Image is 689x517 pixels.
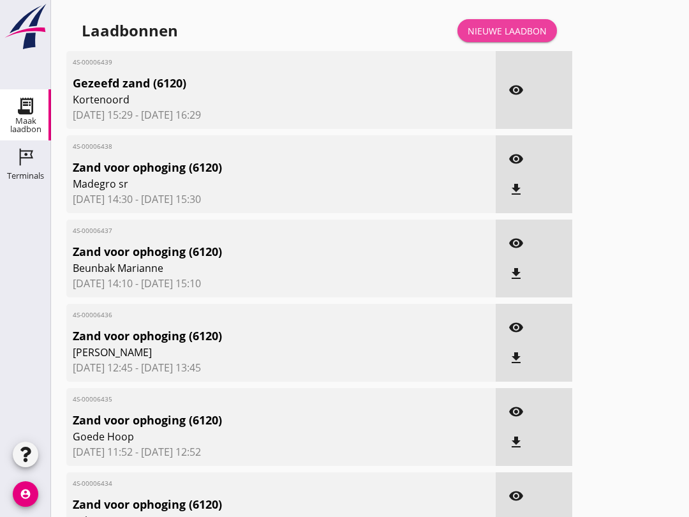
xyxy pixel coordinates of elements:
span: Beunbak Marianne [73,260,420,276]
span: [DATE] 11:52 - [DATE] 12:52 [73,444,489,460]
span: Zand voor ophoging (6120) [73,243,420,260]
i: file_download [508,182,524,197]
span: [DATE] 14:30 - [DATE] 15:30 [73,191,489,207]
i: visibility [508,488,524,504]
span: Goede Hoop [73,429,420,444]
i: file_download [508,350,524,366]
span: 4S-00006435 [73,394,420,404]
i: file_download [508,266,524,281]
i: visibility [508,236,524,251]
span: [PERSON_NAME] [73,345,420,360]
div: Laadbonnen [82,20,178,41]
i: account_circle [13,481,38,507]
span: 4S-00006439 [73,57,420,67]
img: logo-small.a267ee39.svg [3,3,48,50]
div: Nieuwe laadbon [468,24,547,38]
span: Gezeefd zand (6120) [73,75,420,92]
span: Zand voor ophoging (6120) [73,159,420,176]
span: Zand voor ophoging (6120) [73,327,420,345]
div: Terminals [7,172,44,180]
span: [DATE] 12:45 - [DATE] 13:45 [73,360,489,375]
a: Nieuwe laadbon [457,19,557,42]
span: 4S-00006434 [73,479,420,488]
i: visibility [508,404,524,419]
span: [DATE] 15:29 - [DATE] 16:29 [73,107,489,123]
i: visibility [508,82,524,98]
span: Zand voor ophoging (6120) [73,496,420,513]
span: 4S-00006438 [73,142,420,151]
span: 4S-00006436 [73,310,420,320]
span: Zand voor ophoging (6120) [73,412,420,429]
i: file_download [508,435,524,450]
span: Madegro sr [73,176,420,191]
span: Kortenoord [73,92,420,107]
span: 4S-00006437 [73,226,420,236]
i: visibility [508,151,524,167]
span: [DATE] 14:10 - [DATE] 15:10 [73,276,489,291]
i: visibility [508,320,524,335]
